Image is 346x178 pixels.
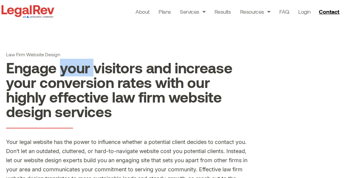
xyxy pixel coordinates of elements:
[6,51,250,57] h1: Law Firm Website Design
[298,7,310,16] a: Login
[135,7,149,16] a: About
[316,7,343,16] a: Contact
[135,7,310,16] nav: Menu
[279,7,289,16] a: FAQ
[159,7,171,16] a: Plans
[319,9,339,14] span: Contact
[215,7,231,16] a: Results
[6,60,250,119] h2: Engage your visitors and increase your conversion rates with our highly effective law firm websit...
[180,7,205,16] a: Services
[240,7,270,16] a: Resources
